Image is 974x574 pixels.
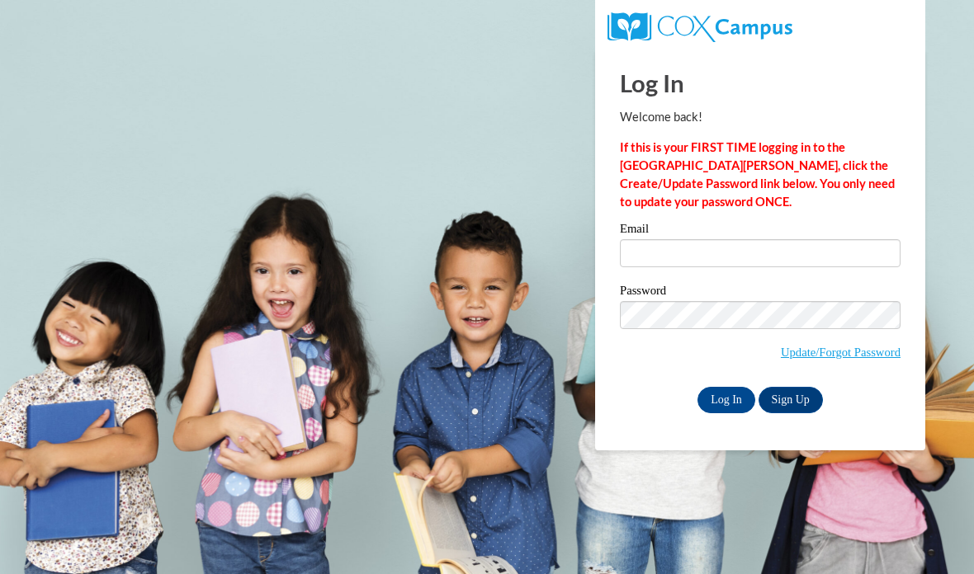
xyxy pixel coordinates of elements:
p: Welcome back! [620,108,901,126]
label: Email [620,223,901,239]
a: Sign Up [759,387,823,413]
input: Log In [697,387,755,413]
label: Password [620,285,901,301]
strong: If this is your FIRST TIME logging in to the [GEOGRAPHIC_DATA][PERSON_NAME], click the Create/Upd... [620,140,895,209]
a: Update/Forgot Password [781,346,901,359]
img: COX Campus [608,12,792,42]
h1: Log In [620,66,901,100]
